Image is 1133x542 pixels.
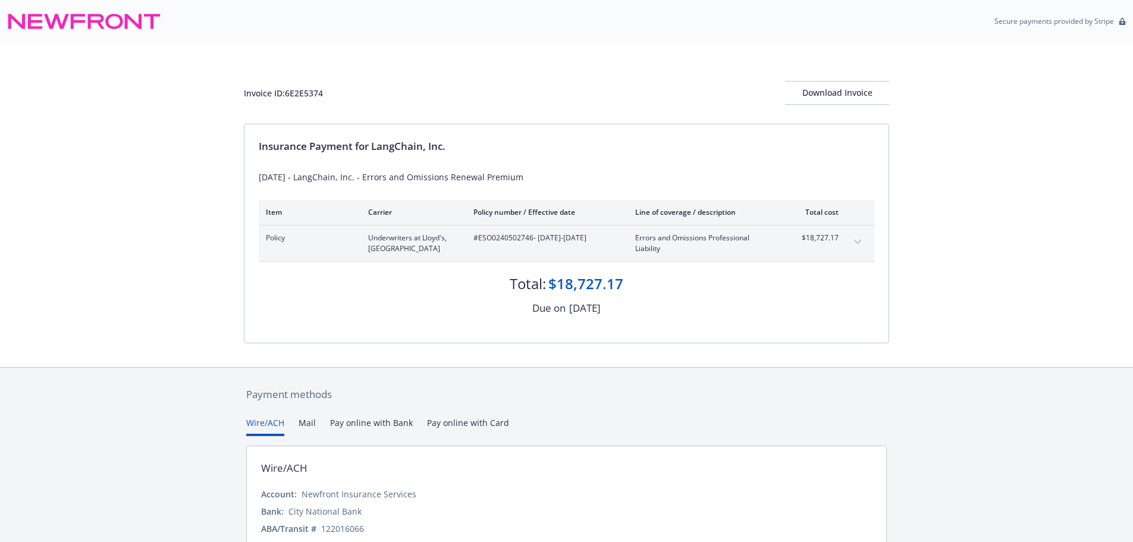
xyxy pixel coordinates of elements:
button: Download Invoice [785,81,889,105]
div: ABA/Transit # [261,522,316,535]
div: [DATE] - LangChain, Inc. - Errors and Omissions Renewal Premium [259,171,874,183]
div: 122016066 [321,522,364,535]
div: Insurance Payment for LangChain, Inc. [259,139,874,154]
p: Secure payments provided by Stripe [994,16,1114,26]
div: $18,727.17 [548,274,623,294]
span: Errors and Omissions Professional Liability [635,233,775,254]
div: Invoice ID: 6E2E5374 [244,87,323,99]
button: Mail [299,416,316,436]
div: Newfront Insurance Services [302,488,416,500]
div: Account: [261,488,297,500]
button: Pay online with Bank [330,416,413,436]
div: Carrier [368,207,454,217]
div: PolicyUnderwriters at Lloyd's, [GEOGRAPHIC_DATA]#ESO0240502746- [DATE]-[DATE]Errors and Omissions... [259,225,874,261]
div: Bank: [261,505,284,518]
div: Total cost [794,207,839,217]
span: Policy [266,233,349,243]
span: Underwriters at Lloyd's, [GEOGRAPHIC_DATA] [368,233,454,254]
div: Wire/ACH [261,460,307,476]
span: $18,727.17 [794,233,839,243]
div: [DATE] [569,300,601,316]
div: Due on [532,300,566,316]
div: City National Bank [288,505,362,518]
div: Line of coverage / description [635,207,775,217]
span: #ESO0240502746 - [DATE]-[DATE] [473,233,616,243]
button: Wire/ACH [246,416,284,436]
div: Payment methods [246,387,887,402]
div: Download Invoice [785,82,889,104]
button: expand content [848,233,867,252]
button: Pay online with Card [427,416,509,436]
div: Item [266,207,349,217]
div: Policy number / Effective date [473,207,616,217]
div: Total: [510,274,546,294]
